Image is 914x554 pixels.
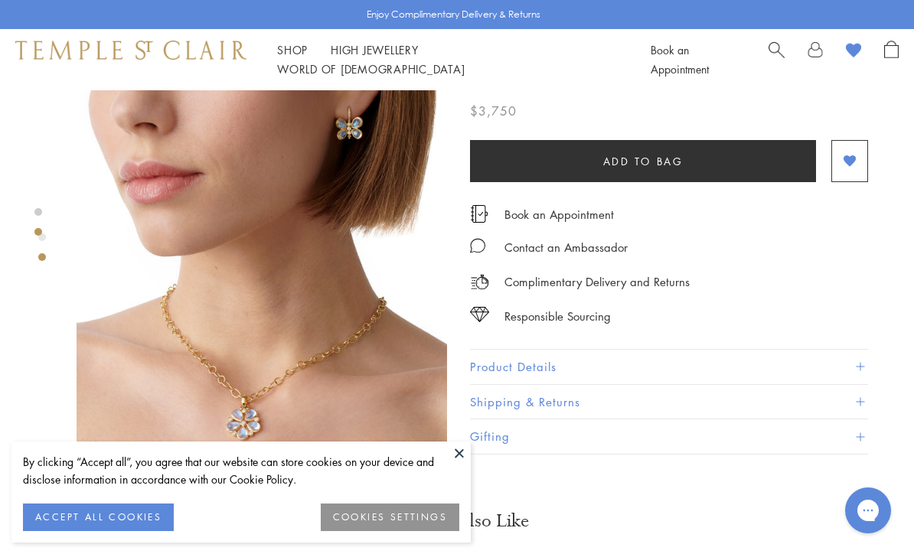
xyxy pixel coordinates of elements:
[277,41,616,79] nav: Main navigation
[470,272,489,292] img: icon_delivery.svg
[884,41,899,79] a: Open Shopping Bag
[837,482,899,539] iframe: Gorgias live chat messenger
[15,41,246,59] img: Temple St. Clair
[23,453,459,488] div: By clicking “Accept all”, you agree that our website can store cookies on your device and disclos...
[77,84,447,455] img: 18K Luna Butterfly Earrings
[470,238,485,253] img: MessageIcon-01_2.svg
[277,61,465,77] a: World of [DEMOGRAPHIC_DATA]World of [DEMOGRAPHIC_DATA]
[470,101,517,121] span: $3,750
[331,42,419,57] a: High JewelleryHigh Jewellery
[321,503,459,531] button: COOKIES SETTINGS
[470,140,816,182] button: Add to bag
[504,272,690,292] p: Complimentary Delivery and Returns
[23,503,174,531] button: ACCEPT ALL COOKIES
[846,41,861,64] a: View Wishlist
[504,206,614,223] a: Book an Appointment
[470,385,868,419] button: Shipping & Returns
[769,41,785,79] a: Search
[470,307,489,322] img: icon_sourcing.svg
[504,307,611,326] div: Responsible Sourcing
[603,153,684,170] span: Add to bag
[504,238,628,257] div: Contact an Ambassador
[470,350,868,384] button: Product Details
[470,419,868,454] button: Gifting
[651,42,709,77] a: Book an Appointment
[470,205,488,223] img: icon_appointment.svg
[277,42,308,57] a: ShopShop
[38,230,46,273] div: Product gallery navigation
[367,7,540,22] p: Enjoy Complimentary Delivery & Returns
